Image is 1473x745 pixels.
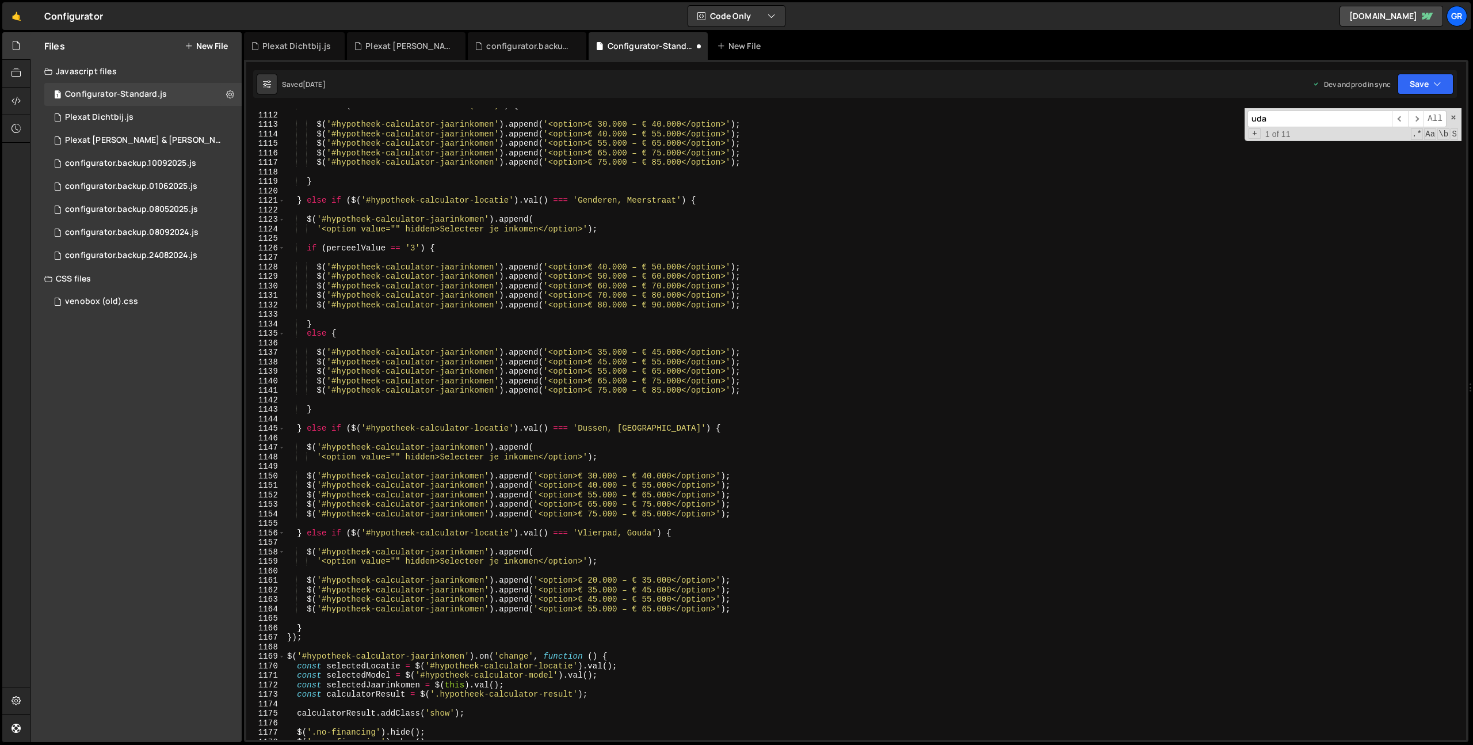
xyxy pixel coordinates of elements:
[246,586,285,595] div: 1162
[246,728,285,738] div: 1177
[246,386,285,396] div: 1141
[246,595,285,605] div: 1163
[246,443,285,453] div: 1147
[246,690,285,700] div: 1173
[44,129,246,152] div: 6838/44032.js
[246,130,285,139] div: 1114
[246,215,285,225] div: 1123
[65,204,198,215] div: configurator.backup.08052025.js
[1447,6,1467,26] a: Gr
[1261,130,1295,139] span: 1 of 11
[246,557,285,567] div: 1159
[246,519,285,529] div: 1155
[44,244,242,267] div: 6838/20077.js
[44,290,242,313] div: 6838/40544.css
[44,221,242,244] div: 6838/20949.js
[246,139,285,149] div: 1115
[246,491,285,500] div: 1152
[246,671,285,681] div: 1171
[1451,128,1458,140] span: Search In Selection
[65,158,196,169] div: configurator.backup.10092025.js
[246,605,285,614] div: 1164
[717,40,765,52] div: New File
[246,453,285,462] div: 1148
[246,434,285,443] div: 1146
[246,662,285,671] div: 1170
[246,339,285,348] div: 1136
[246,329,285,339] div: 1135
[246,510,285,519] div: 1154
[185,41,228,51] button: New File
[65,112,133,123] div: Plexat Dichtbij.js
[246,187,285,196] div: 1120
[246,614,285,624] div: 1165
[246,424,285,434] div: 1145
[65,89,167,100] div: Configurator-Standard.js
[246,719,285,728] div: 1176
[262,40,331,52] div: Plexat Dichtbij.js
[365,40,452,52] div: Plexat [PERSON_NAME] & [PERSON_NAME].js
[1340,6,1443,26] a: [DOMAIN_NAME]
[1424,111,1447,127] span: Alt-Enter
[246,576,285,586] div: 1161
[246,234,285,244] div: 1125
[44,198,242,221] div: 6838/38770.js
[1392,111,1408,127] span: ​
[246,624,285,633] div: 1166
[246,263,285,272] div: 1128
[44,175,242,198] div: 6838/40450.js
[246,529,285,538] div: 1156
[246,500,285,510] div: 1153
[246,301,285,310] div: 1132
[54,91,61,100] span: 1
[246,206,285,215] div: 1122
[246,633,285,643] div: 1167
[246,481,285,491] div: 1151
[44,40,65,52] h2: Files
[246,652,285,662] div: 1169
[246,643,285,652] div: 1168
[246,709,285,719] div: 1175
[246,377,285,386] div: 1140
[246,244,285,253] div: 1126
[246,253,285,263] div: 1127
[282,79,326,89] div: Saved
[246,548,285,557] div: 1158
[2,2,30,30] a: 🤙
[246,567,285,576] div: 1160
[65,135,224,146] div: Plexat [PERSON_NAME] & [PERSON_NAME].js
[246,168,285,177] div: 1118
[246,272,285,282] div: 1129
[246,111,285,120] div: 1112
[1424,128,1436,140] span: CaseSensitive Search
[246,700,285,709] div: 1174
[1247,111,1392,127] input: Search for
[1312,79,1391,89] div: Dev and prod in sync
[246,681,285,690] div: 1172
[30,60,242,83] div: Javascript files
[246,367,285,377] div: 1139
[246,538,285,548] div: 1157
[246,415,285,424] div: 1144
[246,291,285,301] div: 1131
[246,358,285,367] div: 1138
[65,250,197,261] div: configurator.backup.24082024.js
[246,158,285,168] div: 1117
[246,225,285,234] div: 1124
[246,396,285,405] div: 1142
[246,310,285,320] div: 1133
[246,462,285,472] div: 1149
[688,6,785,26] button: Code Only
[246,196,285,206] div: 1121
[246,177,285,187] div: 1119
[44,152,242,175] div: 6838/46305.js
[65,297,138,307] div: venobox (old).css
[65,181,197,192] div: configurator.backup.01062025.js
[44,106,242,129] div: 6838/44243.js
[246,348,285,358] div: 1137
[246,472,285,481] div: 1150
[1437,128,1449,140] span: Whole Word Search
[65,227,199,238] div: configurator.backup.08092024.js
[486,40,573,52] div: configurator.backup.10092025.js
